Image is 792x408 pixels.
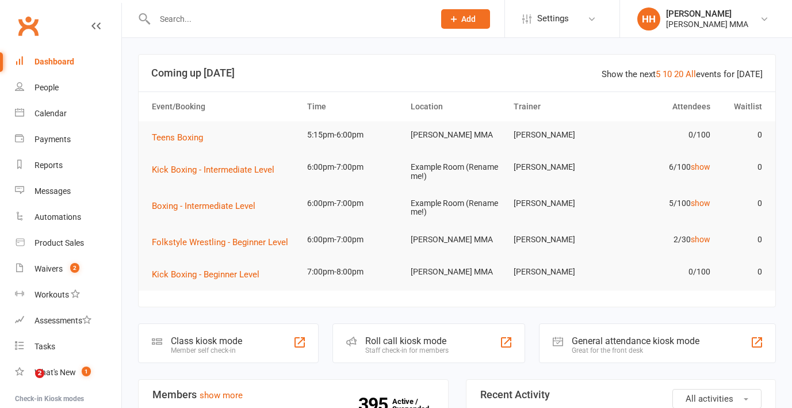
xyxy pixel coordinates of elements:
td: 7:00pm-8:00pm [302,258,405,285]
td: 5:15pm-6:00pm [302,121,405,148]
td: 0 [716,226,767,253]
span: Boxing - Intermediate Level [152,201,255,211]
span: Settings [537,6,569,32]
th: Waitlist [716,92,767,121]
div: HH [637,7,660,30]
a: 20 [674,69,683,79]
a: show [691,235,710,244]
button: Kick Boxing - Beginner Level [152,268,267,281]
a: Assessments [15,308,121,334]
td: 0 [716,190,767,217]
td: 6:00pm-7:00pm [302,190,405,217]
td: [PERSON_NAME] [508,258,612,285]
iframe: Intercom live chat [12,369,39,396]
div: People [35,83,59,92]
td: 0 [716,154,767,181]
div: Dashboard [35,57,74,66]
a: Calendar [15,101,121,127]
a: show [691,199,710,208]
h3: Members [152,389,434,401]
td: Example Room (Rename me!) [405,154,509,190]
a: Reports [15,152,121,178]
a: Automations [15,204,121,230]
button: Boxing - Intermediate Level [152,199,263,213]
td: [PERSON_NAME] [508,190,612,217]
td: [PERSON_NAME] [508,154,612,181]
a: Product Sales [15,230,121,256]
td: 0 [716,121,767,148]
div: Payments [35,135,71,144]
div: Class kiosk mode [171,335,242,346]
span: Kick Boxing - Beginner Level [152,269,259,280]
div: [PERSON_NAME] MMA [666,19,748,29]
button: Add [441,9,490,29]
td: [PERSON_NAME] [508,121,612,148]
td: 6:00pm-7:00pm [302,226,405,253]
th: Time [302,92,405,121]
div: [PERSON_NAME] [666,9,748,19]
div: Calendar [35,109,67,118]
span: All activities [686,394,733,404]
div: Great for the front desk [572,346,699,354]
td: [PERSON_NAME] [508,226,612,253]
a: 5 [656,69,660,79]
a: Payments [15,127,121,152]
span: Kick Boxing - Intermediate Level [152,165,274,175]
button: Teens Boxing [152,131,211,144]
td: 5/100 [612,190,716,217]
td: [PERSON_NAME] MMA [405,226,509,253]
div: Waivers [35,264,63,273]
span: 2 [35,369,44,378]
div: What's New [35,368,76,377]
div: Reports [35,161,63,170]
span: Add [461,14,476,24]
span: Folkstyle Wrestling - Beginner Level [152,237,288,247]
div: General attendance kiosk mode [572,335,699,346]
span: 1 [82,367,91,376]
a: 10 [663,69,672,79]
div: Staff check-in for members [365,346,449,354]
td: 0 [716,258,767,285]
td: 2/30 [612,226,716,253]
a: Clubworx [14,12,43,40]
div: Member self check-in [171,346,242,354]
div: Messages [35,186,71,196]
td: 0/100 [612,258,716,285]
td: 6:00pm-7:00pm [302,154,405,181]
td: [PERSON_NAME] MMA [405,258,509,285]
a: What's New1 [15,360,121,386]
td: 6/100 [612,154,716,181]
a: Dashboard [15,49,121,75]
h3: Recent Activity [480,389,762,401]
div: Tasks [35,342,55,351]
div: Roll call kiosk mode [365,335,449,346]
a: Waivers 2 [15,256,121,282]
a: Messages [15,178,121,204]
a: Tasks [15,334,121,360]
a: show [691,162,710,171]
th: Trainer [508,92,612,121]
th: Event/Booking [147,92,302,121]
a: Workouts [15,282,121,308]
a: People [15,75,121,101]
button: Kick Boxing - Intermediate Level [152,163,282,177]
div: Automations [35,212,81,222]
div: Assessments [35,316,91,325]
input: Search... [151,11,426,27]
div: Show the next events for [DATE] [602,67,763,81]
a: show more [200,390,243,401]
div: Product Sales [35,238,84,247]
span: 2 [70,263,79,273]
td: Example Room (Rename me!) [405,190,509,226]
span: Teens Boxing [152,132,203,143]
button: Folkstyle Wrestling - Beginner Level [152,235,296,249]
h3: Coming up [DATE] [151,67,763,79]
td: 0/100 [612,121,716,148]
th: Location [405,92,509,121]
td: [PERSON_NAME] MMA [405,121,509,148]
div: Workouts [35,290,69,299]
th: Attendees [612,92,716,121]
a: All [686,69,696,79]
